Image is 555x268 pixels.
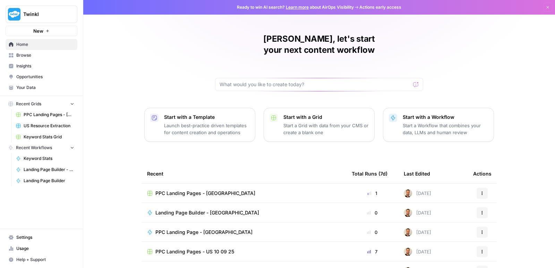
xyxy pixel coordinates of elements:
a: Your Data [6,82,77,93]
span: New [33,27,43,34]
span: Insights [16,63,74,69]
img: ggqkytmprpadj6gr8422u7b6ymfp [404,247,412,256]
span: PPC Landing Page - [GEOGRAPHIC_DATA] [155,229,253,236]
a: Landing Page Builder [13,175,77,186]
h1: [PERSON_NAME], let's start your next content workflow [215,33,423,56]
img: ggqkytmprpadj6gr8422u7b6ymfp [404,228,412,236]
a: PPC Landing Pages - [GEOGRAPHIC_DATA] [13,109,77,120]
span: PPC Landing Pages - [GEOGRAPHIC_DATA] [24,112,74,118]
span: PPC Landing Pages - [GEOGRAPHIC_DATA] [155,190,255,197]
a: PPC Landing Pages - [GEOGRAPHIC_DATA] [147,190,341,197]
div: [DATE] [404,228,431,236]
p: Start with a Template [164,114,249,121]
a: US Resource Extraction [13,120,77,131]
input: What would you like to create today? [220,81,410,88]
span: Actions early access [359,4,401,10]
span: Settings [16,234,74,241]
div: [DATE] [404,209,431,217]
div: Actions [473,164,492,183]
img: Twinkl Logo [8,8,20,21]
span: Ready to win AI search? about AirOps Visibility [237,4,354,10]
a: Landing Page Builder - [GEOGRAPHIC_DATA] [147,209,341,216]
div: [DATE] [404,189,431,197]
div: 1 [352,190,393,197]
span: PPC Landing Pages - US 10 09 25 [155,248,234,255]
div: Last Edited [404,164,430,183]
button: Recent Workflows [6,143,77,153]
div: Total Runs (7d) [352,164,387,183]
span: Opportunities [16,74,74,80]
div: 7 [352,248,393,255]
button: New [6,26,77,36]
a: PPC Landing Pages - US 10 09 25 [147,248,341,255]
div: [DATE] [404,247,431,256]
a: Learn more [286,5,309,10]
div: Recent [147,164,341,183]
p: Start a Grid with data from your CMS or create a blank one [283,122,369,136]
button: Recent Grids [6,99,77,109]
a: Browse [6,50,77,61]
span: Landing Page Builder [24,178,74,184]
a: Settings [6,232,77,243]
a: Landing Page Builder - Alt 1 [13,164,77,175]
p: Launch best-practice driven templates for content creation and operations [164,122,249,136]
span: Your Data [16,84,74,91]
div: 0 [352,209,393,216]
p: Start with a Workflow [403,114,488,121]
a: Opportunities [6,71,77,82]
span: Usage [16,245,74,252]
span: Recent Grids [16,101,41,107]
a: PPC Landing Page - [GEOGRAPHIC_DATA] [147,229,341,236]
button: Help + Support [6,254,77,265]
span: Recent Workflows [16,145,52,151]
img: ggqkytmprpadj6gr8422u7b6ymfp [404,189,412,197]
span: Help + Support [16,257,74,263]
span: Home [16,41,74,48]
a: Home [6,39,77,50]
p: Start a Workflow that combines your data, LLMs and human review [403,122,488,136]
button: Workspace: Twinkl [6,6,77,23]
a: Insights [6,60,77,72]
a: Keyword Stats [13,153,77,164]
span: Browse [16,52,74,58]
span: Keyword Stats Grid [24,134,74,140]
p: Start with a Grid [283,114,369,121]
button: Start with a WorkflowStart a Workflow that combines your data, LLMs and human review [383,108,494,142]
a: Keyword Stats Grid [13,131,77,143]
a: Usage [6,243,77,254]
div: 0 [352,229,393,236]
button: Start with a GridStart a Grid with data from your CMS or create a blank one [264,108,375,142]
span: Keyword Stats [24,155,74,162]
span: US Resource Extraction [24,123,74,129]
span: Landing Page Builder - [GEOGRAPHIC_DATA] [155,209,259,216]
button: Start with a TemplateLaunch best-practice driven templates for content creation and operations [144,108,255,142]
span: Landing Page Builder - Alt 1 [24,167,74,173]
img: ggqkytmprpadj6gr8422u7b6ymfp [404,209,412,217]
span: Twinkl [23,11,65,18]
